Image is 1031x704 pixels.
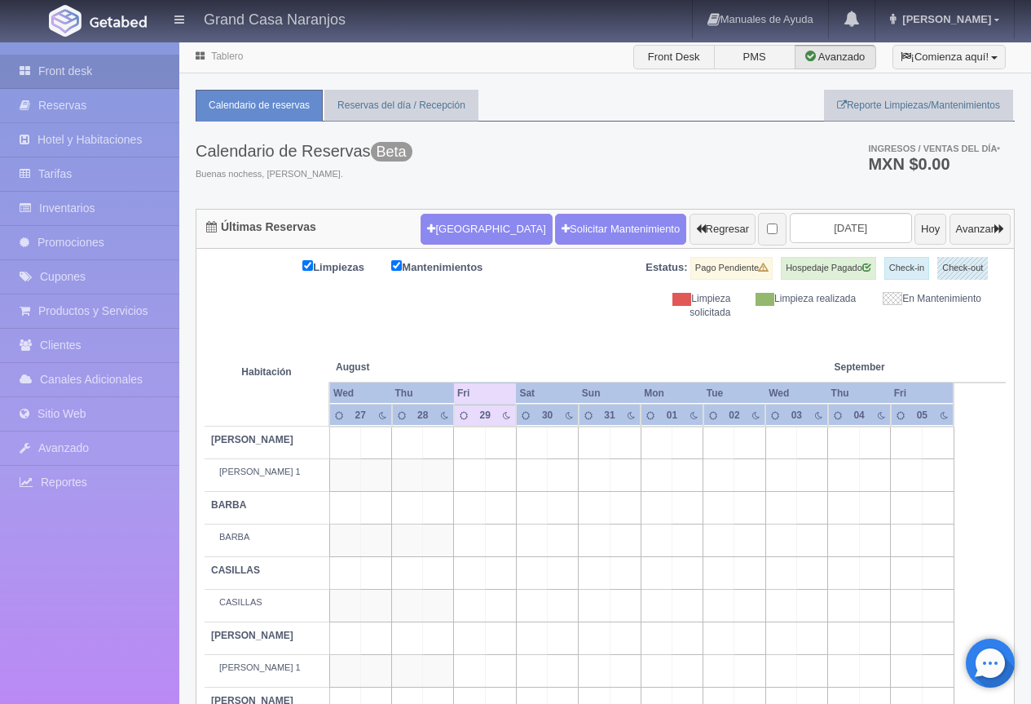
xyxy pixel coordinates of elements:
[690,214,756,245] button: Regresar
[49,5,82,37] img: Getabed
[351,409,369,423] div: 27
[824,90,1013,122] a: Reporte Limpiezas/Mantenimientos
[828,383,891,405] th: Thu
[204,8,346,29] h4: Grand Casa Naranjos
[601,409,619,423] div: 31
[645,260,687,276] label: Estatus:
[211,662,323,675] div: [PERSON_NAME] 1
[795,45,876,69] label: Avanzado
[336,361,447,374] span: August
[690,257,773,280] label: Pago Pendiente
[663,409,681,423] div: 01
[850,409,868,423] div: 04
[703,383,765,405] th: Tue
[765,383,827,405] th: Wed
[196,168,412,181] span: Buenas nochess, [PERSON_NAME].
[414,409,432,423] div: 28
[302,260,313,271] input: Limpiezas
[476,409,494,423] div: 29
[914,214,946,245] button: Hoy
[211,531,323,544] div: BARBA
[329,383,391,405] th: Wed
[516,383,578,405] th: Sat
[302,257,389,276] label: Limpiezas
[454,383,516,405] th: Fri
[196,142,412,160] h3: Calendario de Reservas
[835,361,947,374] span: September
[241,367,291,379] strong: Habitación
[211,51,243,62] a: Tablero
[206,221,316,233] h4: Últimas Reservas
[633,45,715,69] label: Front Desk
[891,383,954,405] th: Fri
[391,260,402,271] input: Mantenimientos
[555,214,686,245] a: Solicitar Mantenimiento
[913,409,931,423] div: 05
[641,383,703,405] th: Mon
[787,409,805,423] div: 03
[421,214,552,245] button: [GEOGRAPHIC_DATA]
[211,596,323,609] div: CASILLAS
[196,90,323,122] a: Calendario de reservas
[392,383,454,405] th: Thu
[868,156,1000,172] h3: MXN $0.00
[211,499,246,511] b: BARBA
[781,257,876,280] label: Hospedaje Pagado
[371,142,412,162] span: Beta
[714,45,795,69] label: PMS
[211,630,293,641] b: [PERSON_NAME]
[211,565,260,576] b: CASILLAS
[937,257,988,280] label: Check-out
[742,292,868,306] div: Limpieza realizada
[539,409,557,423] div: 30
[324,90,478,122] a: Reservas del día / Recepción
[391,257,507,276] label: Mantenimientos
[618,292,743,320] div: Limpieza solicitada
[211,466,323,479] div: [PERSON_NAME] 1
[90,15,147,28] img: Getabed
[211,434,293,445] b: [PERSON_NAME]
[949,214,1011,245] button: Avanzar
[868,144,1000,153] span: Ingresos / Ventas del día
[892,45,1006,69] button: ¡Comienza aquí!
[884,257,929,280] label: Check-in
[579,383,641,405] th: Sun
[868,292,994,306] div: En Mantenimiento
[725,409,743,423] div: 02
[898,13,991,25] span: [PERSON_NAME]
